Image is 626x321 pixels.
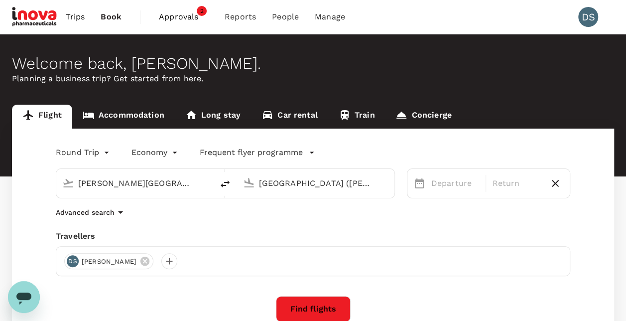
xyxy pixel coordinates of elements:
span: People [272,11,299,23]
a: Accommodation [72,105,175,129]
p: Planning a business trip? Get started from here. [12,73,614,85]
div: DS [578,7,598,27]
a: Flight [12,105,72,129]
div: DS [67,255,79,267]
p: Frequent flyer programme [200,147,303,159]
span: Book [101,11,122,23]
input: Depart from [78,175,192,191]
button: Frequent flyer programme [200,147,315,159]
button: Advanced search [56,206,126,218]
iframe: Button to launch messaging window [8,281,40,313]
p: Advanced search [56,207,115,217]
input: Going to [259,175,373,191]
a: Concierge [385,105,462,129]
span: Approvals [159,11,209,23]
div: Travellers [56,230,570,242]
span: Reports [225,11,256,23]
div: Welcome back , [PERSON_NAME] . [12,54,614,73]
p: Return [492,177,541,189]
button: Open [206,182,208,184]
span: [PERSON_NAME] [76,257,142,267]
a: Car rental [251,105,328,129]
button: delete [213,172,237,196]
div: Economy [131,145,180,160]
p: Departure [431,177,480,189]
button: Open [387,182,389,184]
img: iNova Pharmaceuticals [12,6,58,28]
div: DS[PERSON_NAME] [64,253,153,269]
span: Trips [66,11,85,23]
div: Round Trip [56,145,112,160]
a: Train [328,105,385,129]
span: Manage [315,11,345,23]
span: 2 [197,6,207,16]
a: Long stay [175,105,251,129]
